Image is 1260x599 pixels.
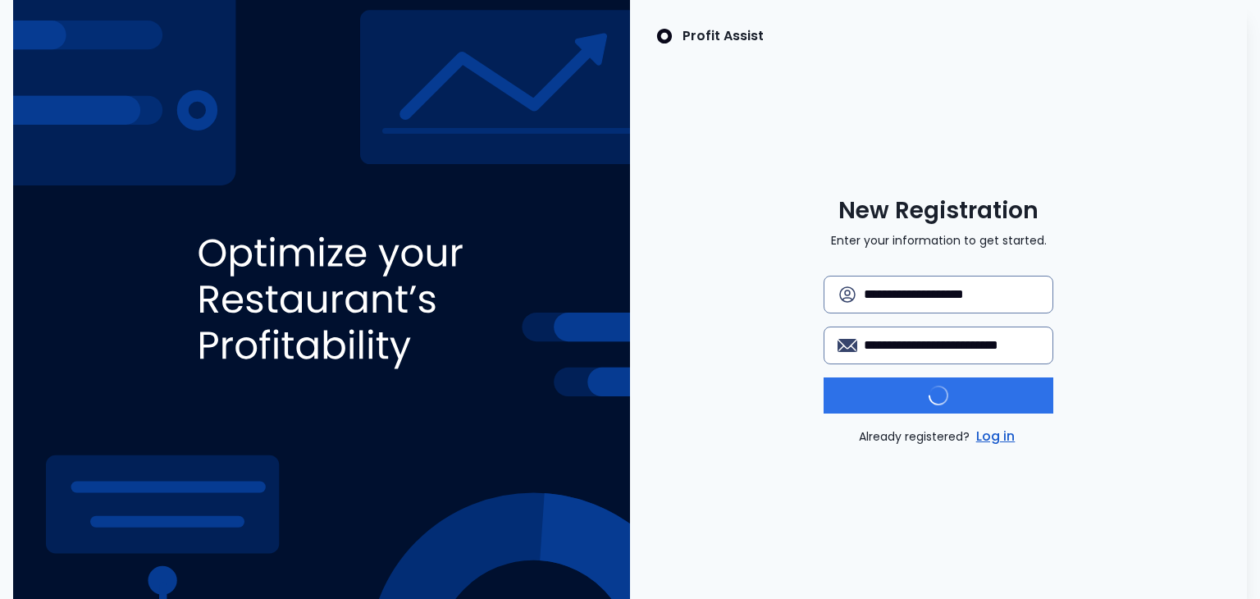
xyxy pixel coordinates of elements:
[859,427,1019,446] p: Already registered?
[973,427,1019,446] a: Log in
[838,196,1039,226] span: New Registration
[682,26,764,46] p: Profit Assist
[831,232,1047,249] p: Enter your information to get started.
[656,26,673,46] img: SpotOn Logo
